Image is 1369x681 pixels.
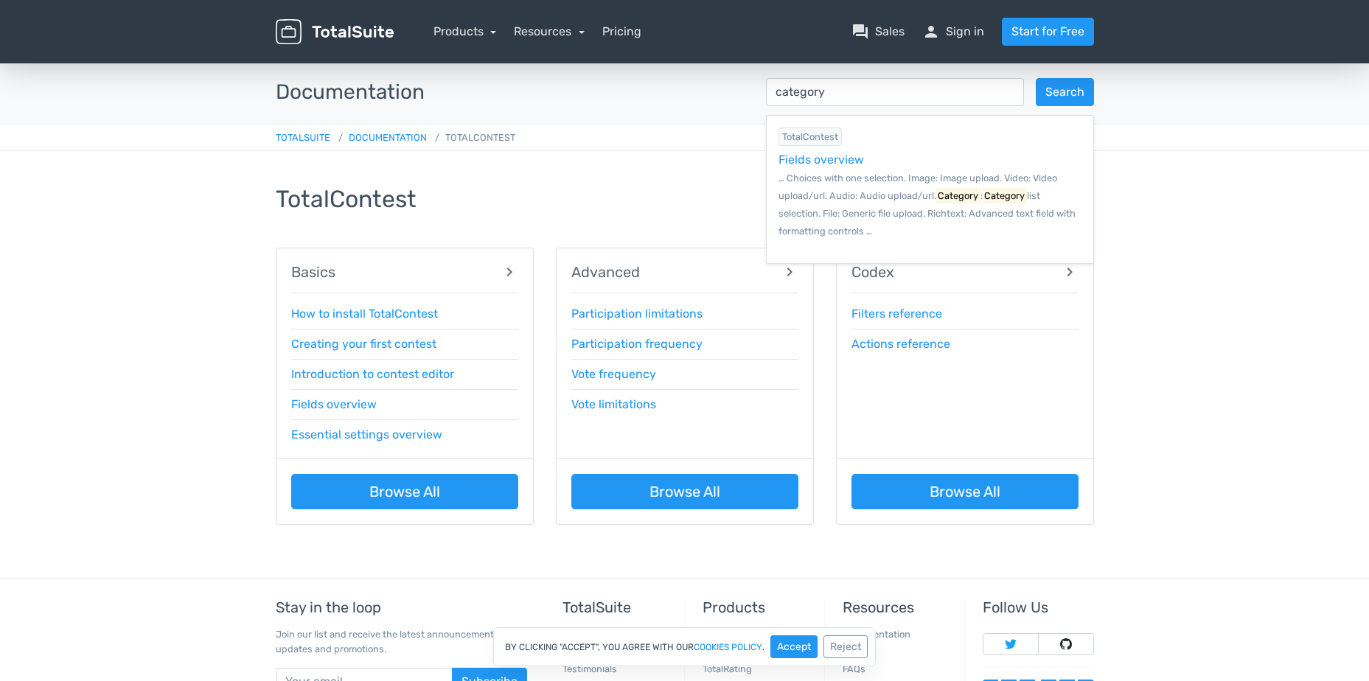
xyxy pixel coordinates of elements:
a: Browse All [291,474,518,509]
a: question_answerSales [851,23,905,41]
a: Fields overview [291,397,377,411]
h5: Resources [843,599,953,615]
a: Documentation [332,132,427,143]
mark: Category [983,188,1027,203]
a: Participation frequency [571,337,703,351]
span: Advanced [571,264,640,280]
a: Participation limitations [571,307,703,321]
h5: TotalSuite [562,599,673,615]
a: Pricing [602,23,641,41]
a: Actions reference [851,337,950,351]
a: TotalContest Fields overview [778,129,1081,169]
h5: Follow Us [983,599,1093,615]
a: Advanced chevron_right [571,263,798,281]
h5: Stay in the loop [276,599,527,615]
mark: Category [936,188,980,203]
a: Essential settings overview [291,427,442,441]
a: personSign in [922,23,984,41]
span: TotalContest [778,128,842,146]
span: person [922,23,940,41]
a: Filters reference [851,307,942,321]
a: Introduction to contest editor [291,367,454,381]
a: Vote limitations [571,397,656,411]
button: Reject [823,635,868,658]
a: FAQs [843,663,865,674]
div: Fields overview [778,151,1081,169]
a: How to install TotalContest [291,307,438,321]
a: Testimonials [562,663,617,674]
span: chevron_right [501,263,518,281]
a: Products [433,24,497,38]
small: … Choices with one selection. Image: Image upload. Video: Video upload/url. Audio: Audio upload/u... [778,172,1076,237]
a: Creating your first contest [291,337,436,351]
a: Codex chevron_right [851,263,1079,281]
a: TotalRating [703,663,752,674]
span: question_answer [851,23,869,41]
input: Search in TotalContest... [766,78,1024,106]
a: Basics chevron_right [291,263,518,281]
button: Accept [770,635,818,658]
img: TotalSuite for WordPress [276,19,394,45]
a: Vote frequency [571,367,656,381]
button: Search [1036,78,1094,106]
div: By clicking "Accept", you agree with our . [493,627,876,666]
h2: TotalContest [276,186,1094,212]
span: chevron_right [1061,263,1079,281]
a: Browse All [571,474,798,509]
span: Codex [851,264,894,280]
span: chevron_right [781,263,798,281]
a: Resources [514,24,585,38]
a: Browse All [851,474,1079,509]
h3: Documentation [276,81,744,104]
span: TotalContest [429,132,515,143]
h5: Products [703,599,813,615]
a: TotalSuite [276,132,330,143]
a: Start for Free [1002,18,1094,46]
a: cookies policy [694,643,762,652]
span: Basics [291,264,335,280]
